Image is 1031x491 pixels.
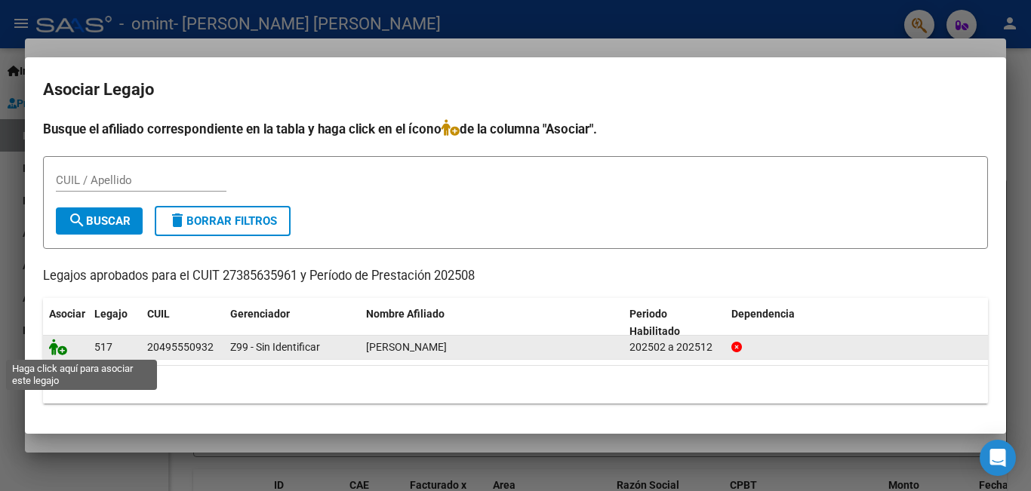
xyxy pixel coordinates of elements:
div: 202502 a 202512 [629,339,719,356]
span: 517 [94,341,112,353]
span: CUIL [147,308,170,320]
datatable-header-cell: Asociar [43,298,88,348]
span: Nombre Afiliado [366,308,445,320]
div: 20495550932 [147,339,214,356]
mat-icon: search [68,211,86,229]
datatable-header-cell: Periodo Habilitado [623,298,725,348]
span: LOPEZ BRUNO NAHUEL [366,341,447,353]
span: Borrar Filtros [168,214,277,228]
datatable-header-cell: Nombre Afiliado [360,298,623,348]
mat-icon: delete [168,211,186,229]
datatable-header-cell: Gerenciador [224,298,360,348]
h2: Asociar Legajo [43,75,988,104]
button: Buscar [56,207,143,235]
datatable-header-cell: Dependencia [725,298,989,348]
span: Z99 - Sin Identificar [230,341,320,353]
button: Borrar Filtros [155,206,291,236]
datatable-header-cell: CUIL [141,298,224,348]
div: Open Intercom Messenger [980,440,1016,476]
span: Periodo Habilitado [629,308,680,337]
datatable-header-cell: Legajo [88,298,141,348]
span: Dependencia [731,308,795,320]
div: 1 registros [43,366,988,404]
p: Legajos aprobados para el CUIT 27385635961 y Período de Prestación 202508 [43,267,988,286]
span: Buscar [68,214,131,228]
span: Asociar [49,308,85,320]
span: Gerenciador [230,308,290,320]
h4: Busque el afiliado correspondiente en la tabla y haga click en el ícono de la columna "Asociar". [43,119,988,139]
span: Legajo [94,308,128,320]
